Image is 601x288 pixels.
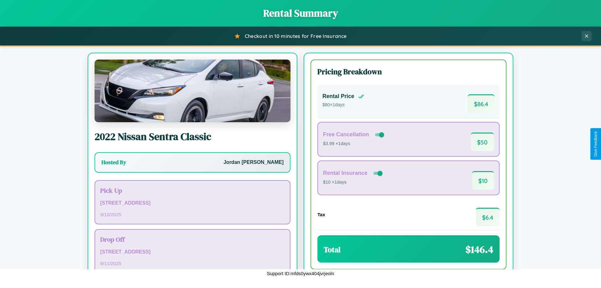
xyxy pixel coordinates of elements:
p: [STREET_ADDRESS] [100,199,285,208]
h3: Pick Up [100,186,285,195]
div: Give Feedback [593,131,598,157]
h3: Pricing Breakdown [317,66,500,77]
span: $ 6.4 [476,208,500,226]
span: $ 146.4 [465,243,493,256]
span: Checkout in 10 minutes for Free Insurance [245,33,347,39]
p: 9 / 11 / 2025 [100,259,285,268]
img: Nissan Sentra Classic [95,60,290,122]
p: $10 × 1 days [323,178,384,186]
h4: Rental Insurance [323,170,367,176]
h4: Free Cancellation [323,131,369,138]
p: Jordan [PERSON_NAME] [223,158,284,167]
span: $ 50 [471,133,494,151]
h4: Tax [317,212,325,217]
h3: Total [324,244,341,255]
h2: 2022 Nissan Sentra Classic [95,130,290,144]
span: $ 10 [472,171,494,190]
p: [STREET_ADDRESS] [100,248,285,257]
p: 9 / 10 / 2025 [100,210,285,219]
h3: Hosted By [101,159,126,166]
h4: Rental Price [322,93,354,100]
p: $3.99 × 1 days [323,140,385,148]
h3: Drop Off [100,235,285,244]
span: $ 86.4 [468,94,495,113]
p: Support ID: mfds0ywx404jvrjeoln [267,269,334,278]
h1: Rental Summary [6,6,595,20]
p: $ 80 × 1 days [322,101,364,109]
